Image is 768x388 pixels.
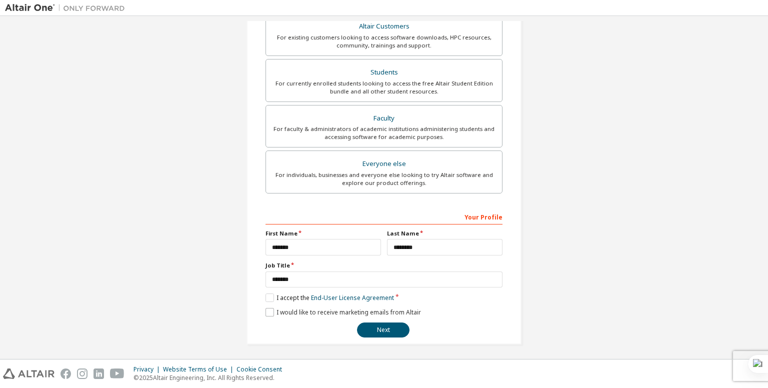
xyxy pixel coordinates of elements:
div: For individuals, businesses and everyone else looking to try Altair software and explore our prod... [272,171,496,187]
label: First Name [265,229,381,237]
label: I accept the [265,293,394,302]
div: For existing customers looking to access software downloads, HPC resources, community, trainings ... [272,33,496,49]
div: Altair Customers [272,19,496,33]
label: Last Name [387,229,502,237]
img: facebook.svg [60,368,71,379]
div: Everyone else [272,157,496,171]
div: For faculty & administrators of academic institutions administering students and accessing softwa... [272,125,496,141]
div: Privacy [133,365,163,373]
label: I would like to receive marketing emails from Altair [265,308,421,316]
div: Cookie Consent [236,365,288,373]
button: Next [357,322,409,337]
div: Your Profile [265,208,502,224]
div: Website Terms of Use [163,365,236,373]
img: linkedin.svg [93,368,104,379]
img: Altair One [5,3,130,13]
img: altair_logo.svg [3,368,54,379]
div: For currently enrolled students looking to access the free Altair Student Edition bundle and all ... [272,79,496,95]
div: Students [272,65,496,79]
p: © 2025 Altair Engineering, Inc. All Rights Reserved. [133,373,288,382]
img: youtube.svg [110,368,124,379]
a: End-User License Agreement [311,293,394,302]
div: Faculty [272,111,496,125]
label: Job Title [265,261,502,269]
img: instagram.svg [77,368,87,379]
